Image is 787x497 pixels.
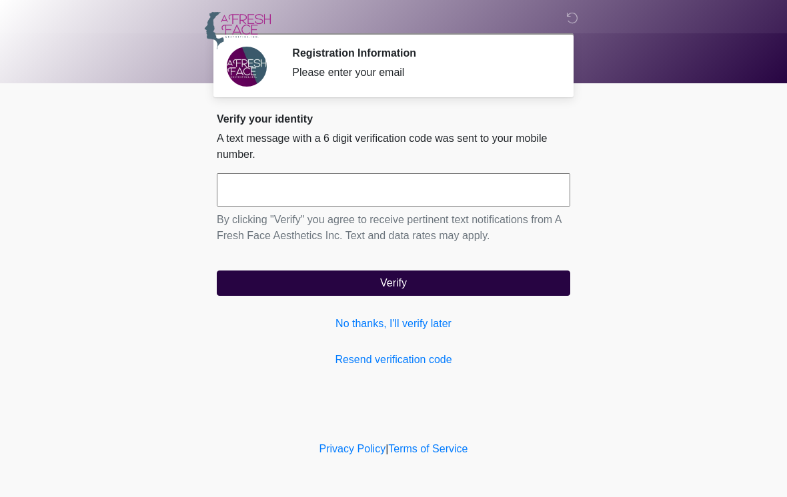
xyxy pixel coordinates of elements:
[217,131,570,163] p: A text message with a 6 digit verification code was sent to your mobile number.
[217,270,570,296] button: Verify
[217,316,570,332] a: No thanks, I'll verify later
[385,443,388,454] a: |
[217,352,570,368] a: Resend verification code
[203,10,271,51] img: A Fresh Face Aesthetics Inc Logo
[319,443,386,454] a: Privacy Policy
[292,65,550,81] div: Please enter your email
[217,212,570,244] p: By clicking "Verify" you agree to receive pertinent text notifications from A Fresh Face Aestheti...
[388,443,468,454] a: Terms of Service
[217,113,570,125] h2: Verify your identity
[227,47,267,87] img: Agent Avatar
